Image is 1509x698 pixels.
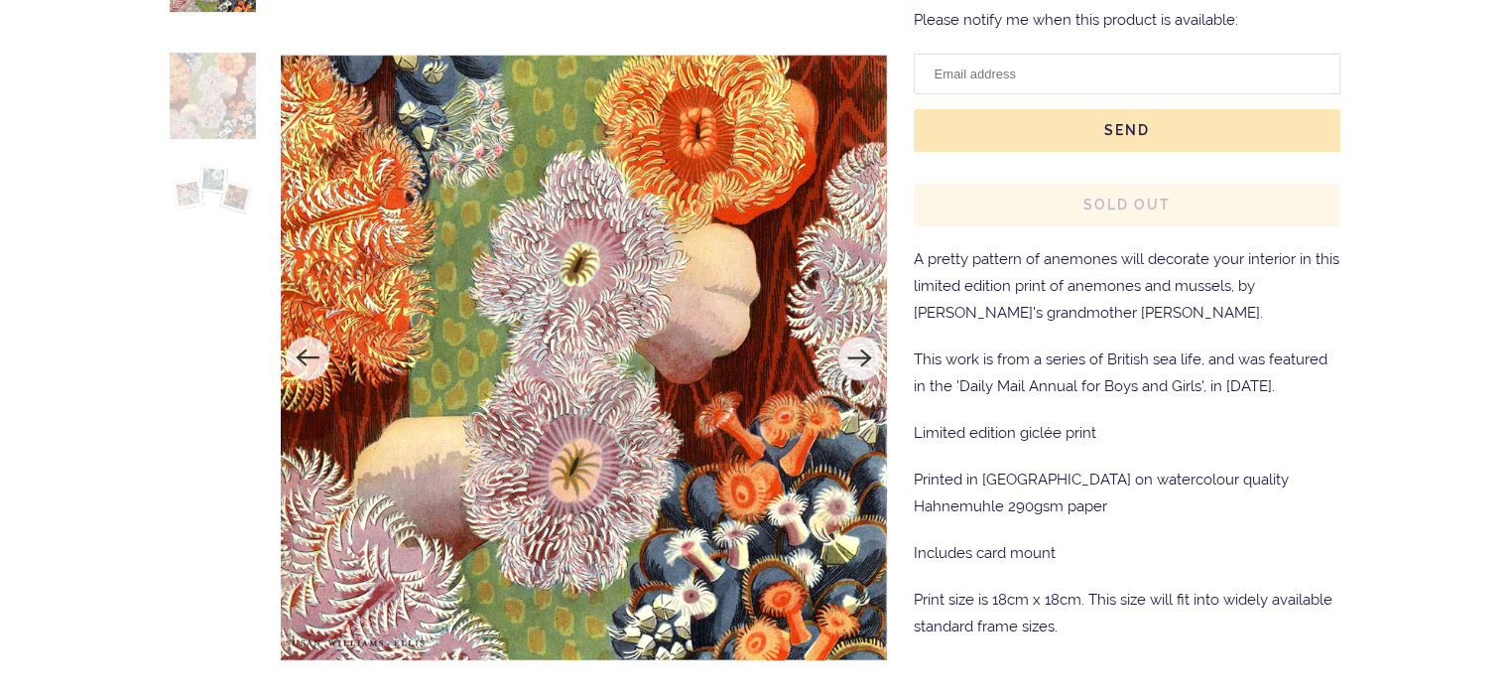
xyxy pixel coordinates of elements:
button: Next [838,337,882,380]
input: Email address [914,54,1340,94]
p: A pretty pattern of anemones will decorate your interior in this limited edition print of anemone... [914,246,1340,327]
span: Print size is 18cm x 18cm. This size will fit into widely available standard frame sizes. [914,591,1332,635]
span: é [1044,424,1053,442]
img: Sea Anemones Print [170,158,257,223]
span: e print [1053,424,1096,442]
input: Send [914,109,1340,152]
p: This work is from a series of British sea life, and was featured in the 'Daily Mail Annual for Bo... [914,347,1340,400]
span: Limited edition gicl [914,424,1044,442]
p: Includes card mount [914,540,1340,567]
p: Please notify me when this product is available: [914,7,1340,34]
p: Printed in [GEOGRAPHIC_DATA] on watercolour quality Hahnemuhle 290gsm paper [914,467,1340,520]
button: Previous [286,337,329,380]
img: Sea Anemones Print [170,53,257,140]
